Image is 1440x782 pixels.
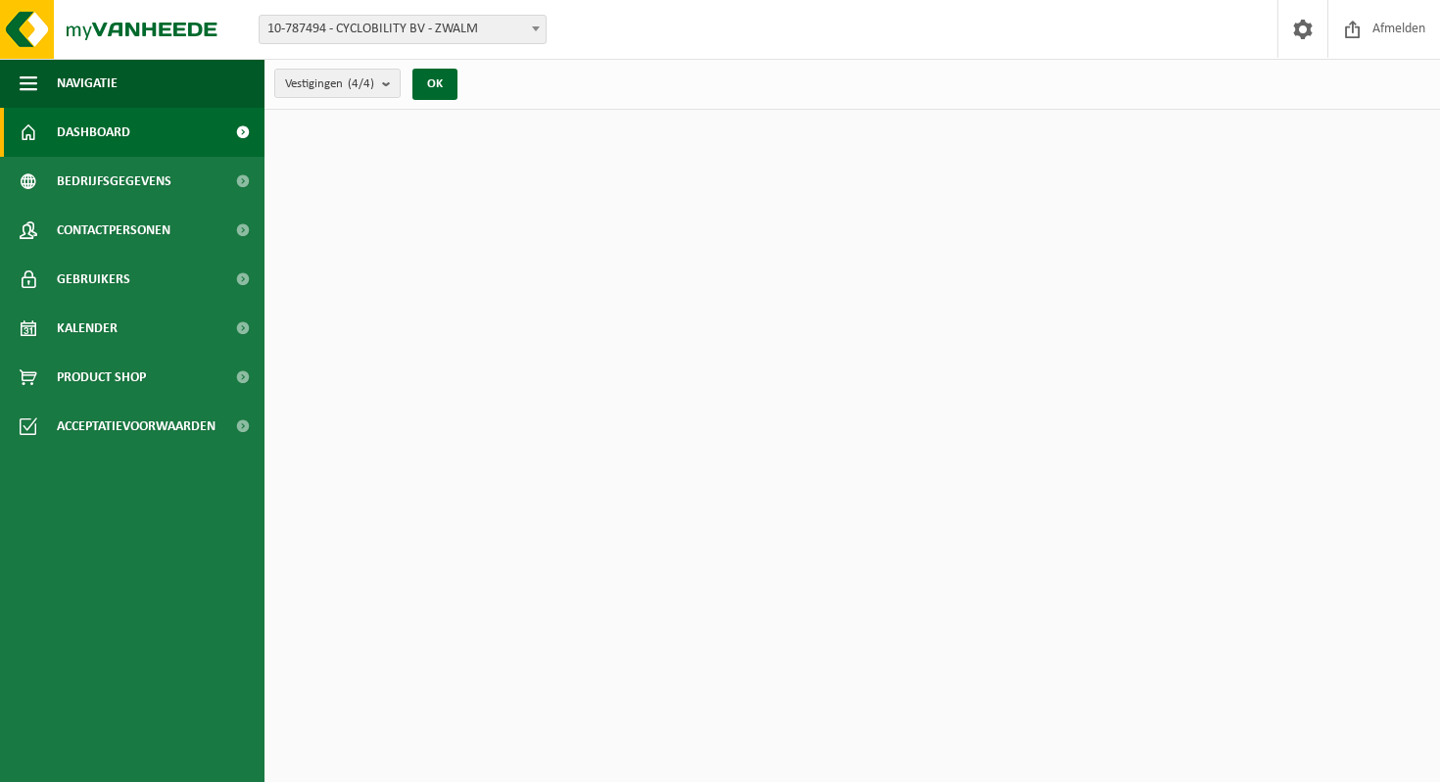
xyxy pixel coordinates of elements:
span: Navigatie [57,59,118,108]
span: Bedrijfsgegevens [57,157,171,206]
span: 10-787494 - CYCLOBILITY BV - ZWALM [259,15,547,44]
button: Vestigingen(4/4) [274,69,401,98]
button: OK [412,69,457,100]
span: Kalender [57,304,118,353]
span: Product Shop [57,353,146,402]
span: Gebruikers [57,255,130,304]
span: Dashboard [57,108,130,157]
count: (4/4) [348,77,374,90]
span: 10-787494 - CYCLOBILITY BV - ZWALM [260,16,546,43]
span: Contactpersonen [57,206,170,255]
span: Acceptatievoorwaarden [57,402,216,451]
span: Vestigingen [285,70,374,99]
